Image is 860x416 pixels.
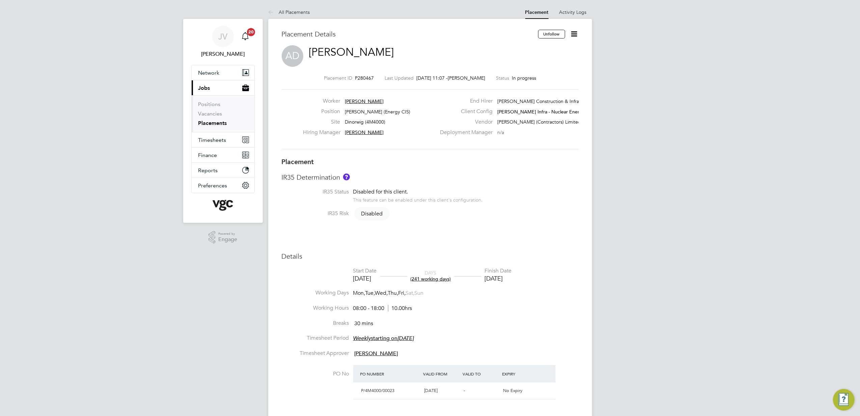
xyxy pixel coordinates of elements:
[359,368,422,380] div: PO Number
[198,70,220,76] span: Network
[324,75,352,81] label: Placement ID
[448,75,485,81] span: [PERSON_NAME]
[833,389,855,411] button: Engage Resource Center
[345,98,384,104] span: [PERSON_NAME]
[353,275,377,282] div: [DATE]
[436,98,493,105] label: End Hirer
[282,173,579,182] h3: IR35 Determination
[282,289,349,296] label: Working Days
[355,350,398,357] span: [PERSON_NAME]
[192,80,254,95] button: Jobs
[282,158,314,166] b: Placement
[411,276,451,282] span: (241 working days)
[361,388,395,393] span: P/4M4000/00023
[282,252,579,261] h3: Details
[415,290,424,296] span: Sun
[198,167,218,174] span: Reports
[282,320,349,327] label: Breaks
[303,108,340,115] label: Position
[353,267,377,275] div: Start Date
[218,237,237,242] span: Engage
[503,388,522,393] span: No Expiry
[282,188,349,196] label: IR35 Status
[192,132,254,147] button: Timesheets
[407,270,454,282] div: DAYS
[355,75,374,81] span: P280467
[355,320,373,327] span: 30 mins
[461,368,500,380] div: Valid To
[496,75,509,81] label: Status
[497,129,504,135] span: n/a
[388,305,412,312] span: 10.00hrs
[406,290,415,296] span: Sat,
[282,305,349,312] label: Working Hours
[282,210,349,217] label: IR35 Risk
[353,335,371,342] em: Weekly
[497,119,581,125] span: [PERSON_NAME] (Contractors) Limited
[512,75,536,81] span: In progress
[385,75,414,81] label: Last Updated
[247,28,255,36] span: 20
[218,231,237,237] span: Powered by
[213,200,233,211] img: vgcgroup-logo-retina.png
[198,152,217,158] span: Finance
[192,163,254,178] button: Reports
[485,275,512,282] div: [DATE]
[303,119,340,126] label: Site
[239,26,252,47] a: 20
[464,388,465,393] span: -
[421,368,461,380] div: Valid From
[485,267,512,275] div: Finish Date
[198,110,222,117] a: Vacancies
[198,182,227,189] span: Preferences
[353,335,414,342] span: starting on
[345,129,384,135] span: [PERSON_NAME]
[192,95,254,132] div: Jobs
[192,178,254,193] button: Preferences
[525,9,549,15] a: Placement
[191,26,255,58] a: JV[PERSON_NAME]
[191,50,255,58] span: Jana Venizelou
[416,75,448,81] span: [DATE] 11:07 -
[192,148,254,162] button: Finance
[436,129,493,136] label: Deployment Manager
[282,30,533,38] h3: Placement Details
[500,368,540,380] div: Expiry
[209,231,237,244] a: Powered byEngage
[198,120,227,126] a: Placements
[198,85,210,91] span: Jobs
[355,207,390,220] span: Disabled
[268,9,310,15] a: All Placements
[388,290,398,296] span: Thu,
[365,290,375,296] span: Tue,
[353,195,483,203] div: This feature can be enabled under this client's configuration.
[424,388,438,393] span: [DATE]
[343,174,350,180] button: About IR35
[191,200,255,211] a: Go to home page
[436,119,493,126] label: Vendor
[353,290,365,296] span: Mon,
[282,45,303,67] span: AD
[353,188,408,195] span: Disabled for this client.
[198,137,226,143] span: Timesheets
[183,19,263,223] nav: Main navigation
[303,129,340,136] label: Hiring Manager
[282,335,349,342] label: Timesheet Period
[497,109,587,115] span: [PERSON_NAME] Infra - Nuclear Energ…
[398,290,406,296] span: Fri,
[497,98,587,104] span: [PERSON_NAME] Construction & Infrast…
[559,9,587,15] a: Activity Logs
[398,335,414,342] em: [DATE]
[538,30,565,38] button: Unfollow
[303,98,340,105] label: Worker
[218,32,227,41] span: JV
[282,370,349,378] label: PO No
[345,109,410,115] span: [PERSON_NAME] (Energy CIS)
[282,350,349,357] label: Timesheet Approver
[436,108,493,115] label: Client Config
[309,46,394,59] a: [PERSON_NAME]
[192,65,254,80] button: Network
[198,101,221,107] a: Positions
[353,305,412,312] div: 08:00 - 18:00
[345,119,385,125] span: Dinorwig (4M4000)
